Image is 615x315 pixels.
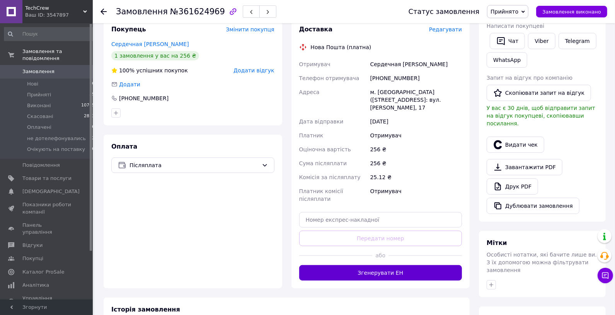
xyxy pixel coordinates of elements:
span: 0 [92,146,95,153]
span: Оплата [111,143,137,150]
div: м. [GEOGRAPHIC_DATA] ([STREET_ADDRESS]: вул. [PERSON_NAME], 17 [369,85,463,115]
div: Отримувач [369,184,463,206]
a: Сердечная [PERSON_NAME] [111,41,189,47]
div: 1 замовлення у вас на 256 ₴ [111,51,199,60]
button: Чат [490,33,525,49]
button: Замовлення виконано [536,6,607,17]
input: Пошук [4,27,95,41]
a: Viber [528,33,555,49]
span: Змінити покупця [226,26,274,33]
span: №361624969 [170,7,225,16]
span: Платник [299,132,324,139]
span: Післяплата [129,161,259,169]
span: 0 [92,124,95,131]
a: Telegram [559,33,596,49]
span: Управління сайтом [22,295,72,309]
button: Чат з покупцем [598,268,613,283]
span: 0 [92,80,95,87]
button: Згенерувати ЕН [299,265,462,281]
div: Нова Пошта (платна) [309,43,373,51]
span: Покупці [22,255,43,262]
span: Прийняті [27,91,51,98]
span: Телефон отримувача [299,75,359,81]
span: Каталог ProSale [22,269,64,276]
span: Дата відправки [299,118,344,125]
button: Скопіювати запит на відгук [487,85,591,101]
a: Завантажити PDF [487,159,562,175]
span: TechCrew [25,5,83,12]
div: [PHONE_NUMBER] [118,94,169,102]
div: Отримувач [369,128,463,142]
span: Історія замовлення [111,306,180,313]
span: У вас є 30 днів, щоб відправити запит на відгук покупцеві, скопіювавши посилання. [487,105,595,127]
button: Дублювати замовлення [487,198,579,214]
span: Редагувати [429,26,462,33]
span: Панель управління [22,222,72,236]
span: Оціночна вартість [299,146,351,152]
span: Комісія за післяплату [299,174,361,180]
span: Товари та послуги [22,175,72,182]
span: Оплачені [27,124,51,131]
div: 256 ₴ [369,142,463,156]
span: Запит на відгук про компанію [487,75,572,81]
span: Повідомлення [22,162,60,169]
span: Додати відгук [233,67,274,74]
span: Замовлення [116,7,168,16]
a: WhatsApp [487,52,527,68]
a: Друк PDF [487,178,538,195]
span: Написати покупцеві [487,23,544,29]
div: Ваш ID: 3547897 [25,12,93,19]
span: Прийнято [491,9,518,15]
span: Скасовані [27,113,53,120]
span: 100% [119,67,135,74]
span: Мітки [487,239,507,247]
span: не дотелефонувались [27,135,86,142]
div: успішних покупок [111,67,188,74]
input: Номер експрес-накладної [299,212,462,228]
span: Нові [27,80,38,87]
span: Очікують на поставку [27,146,85,153]
div: 256 ₴ [369,156,463,170]
span: [DEMOGRAPHIC_DATA] [22,188,80,195]
span: 2873 [84,113,95,120]
div: Статус замовлення [409,8,480,15]
div: [PHONE_NUMBER] [369,71,463,85]
span: Замовлення [22,68,55,75]
div: [DATE] [369,115,463,128]
span: або [372,252,388,259]
span: Платник комісії післяплати [299,188,343,202]
span: Покупець [111,26,146,33]
span: Показники роботи компанії [22,201,72,215]
span: Замовлення та повідомлення [22,48,93,62]
span: Замовлення виконано [542,9,601,15]
span: 10705 [81,102,95,109]
div: Повернутися назад [101,8,107,15]
span: Доставка [299,26,333,33]
span: 55 [89,91,95,98]
span: Додати [119,81,140,87]
div: Сердечная [PERSON_NAME] [369,57,463,71]
span: Адреса [299,89,320,95]
div: 25.12 ₴ [369,170,463,184]
span: Аналітика [22,282,49,289]
span: Отримувач [299,61,330,67]
button: Видати чек [487,137,544,153]
span: 2 [92,135,95,142]
span: Особисті нотатки, які бачите лише ви. З їх допомогою можна фільтрувати замовлення [487,252,597,273]
span: Виконані [27,102,51,109]
span: Відгуки [22,242,43,249]
span: Сума післяплати [299,160,347,166]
